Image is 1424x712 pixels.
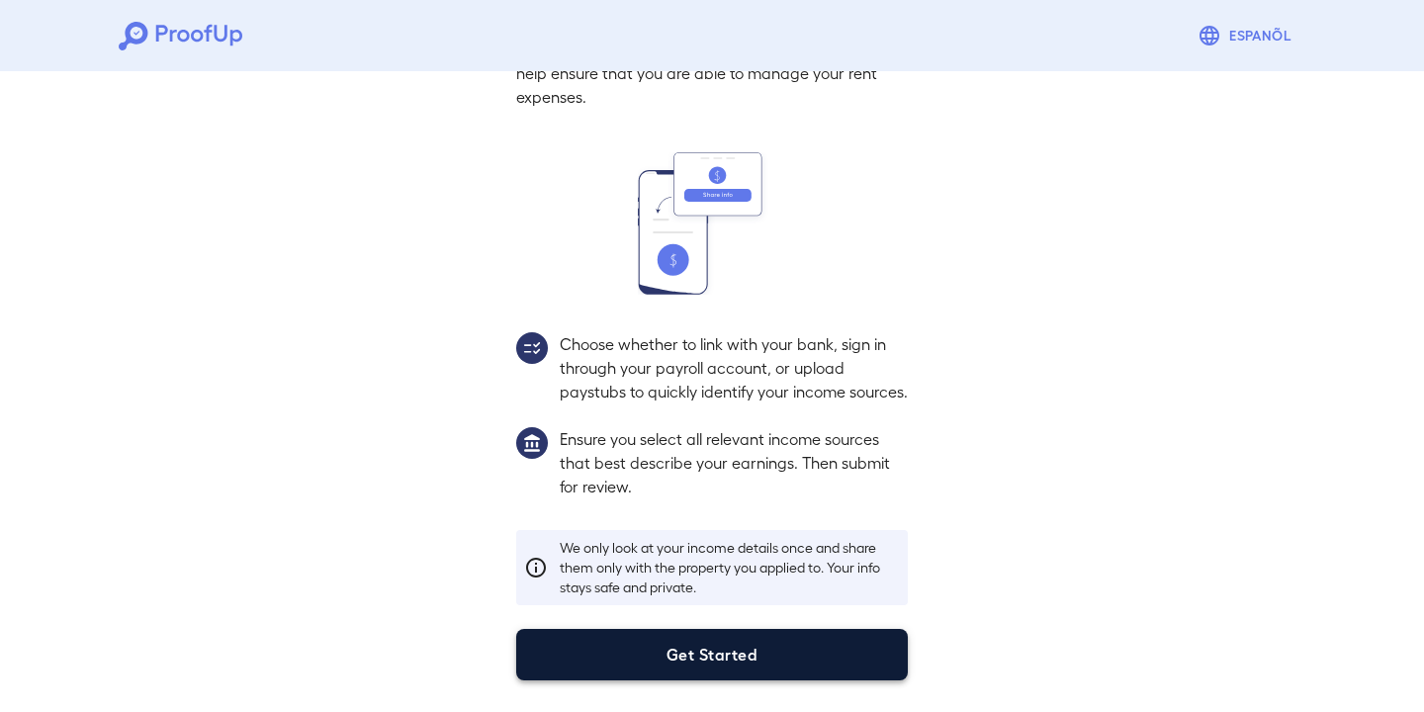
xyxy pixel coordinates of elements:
p: In this step, you'll share your income sources with us to help ensure that you are able to manage... [516,38,908,109]
p: Choose whether to link with your bank, sign in through your payroll account, or upload paystubs t... [560,332,908,403]
img: transfer_money.svg [638,152,786,295]
img: group2.svg [516,332,548,364]
p: We only look at your income details once and share them only with the property you applied to. Yo... [560,538,900,597]
img: group1.svg [516,427,548,459]
p: Ensure you select all relevant income sources that best describe your earnings. Then submit for r... [560,427,908,498]
button: Get Started [516,629,908,680]
button: Espanõl [1190,16,1305,55]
